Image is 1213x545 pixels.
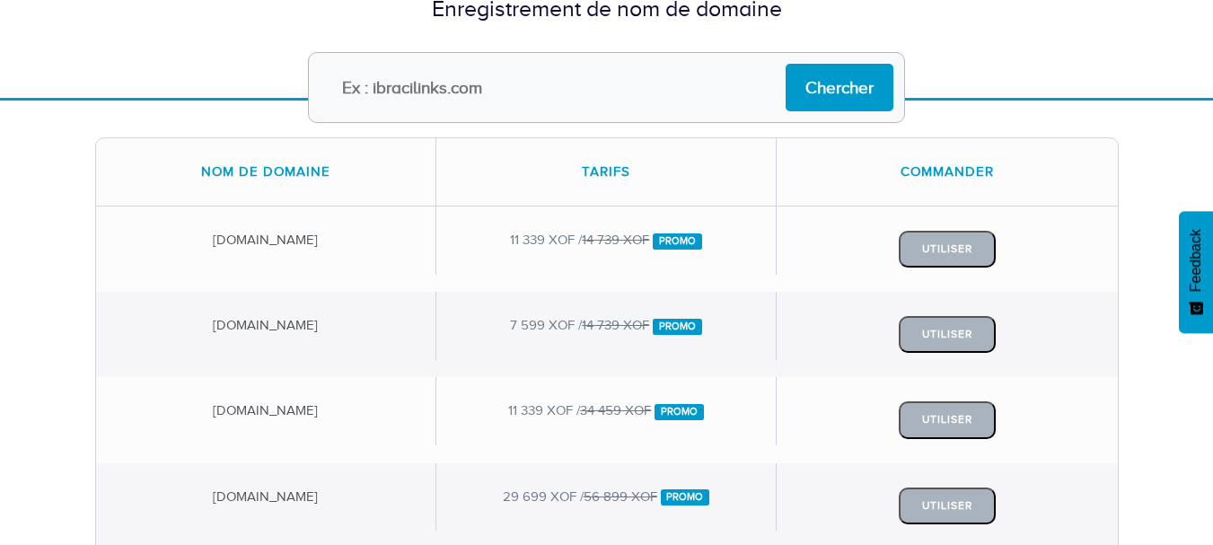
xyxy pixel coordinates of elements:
iframe: Drift Widget Chat Controller [1123,455,1191,523]
del: 34 459 XOF [580,403,651,418]
button: Utiliser [899,231,996,268]
div: 11 339 XOF / [436,207,777,274]
button: Utiliser [899,401,996,438]
span: Promo [653,233,702,250]
div: [DOMAIN_NAME] [96,292,436,359]
span: Promo [655,404,704,420]
button: Utiliser [899,316,996,353]
del: 56 899 XOF [584,489,657,504]
div: [DOMAIN_NAME] [96,377,436,444]
span: Promo [653,319,702,335]
div: Nom de domaine [96,138,436,206]
span: Promo [661,489,710,505]
div: 7 599 XOF / [436,292,777,359]
input: Chercher [786,64,893,111]
button: Feedback - Afficher l’enquête [1179,211,1213,333]
div: 29 699 XOF / [436,463,777,531]
div: [DOMAIN_NAME] [96,463,436,531]
div: 11 339 XOF / [436,377,777,444]
div: Tarifs [436,138,777,206]
del: 14 739 XOF [582,233,649,247]
del: 14 739 XOF [582,318,649,332]
div: Commander [777,138,1117,206]
span: Feedback [1188,229,1204,292]
input: Ex : ibracilinks.com [308,52,905,123]
button: Utiliser [899,488,996,524]
div: [DOMAIN_NAME] [96,207,436,274]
